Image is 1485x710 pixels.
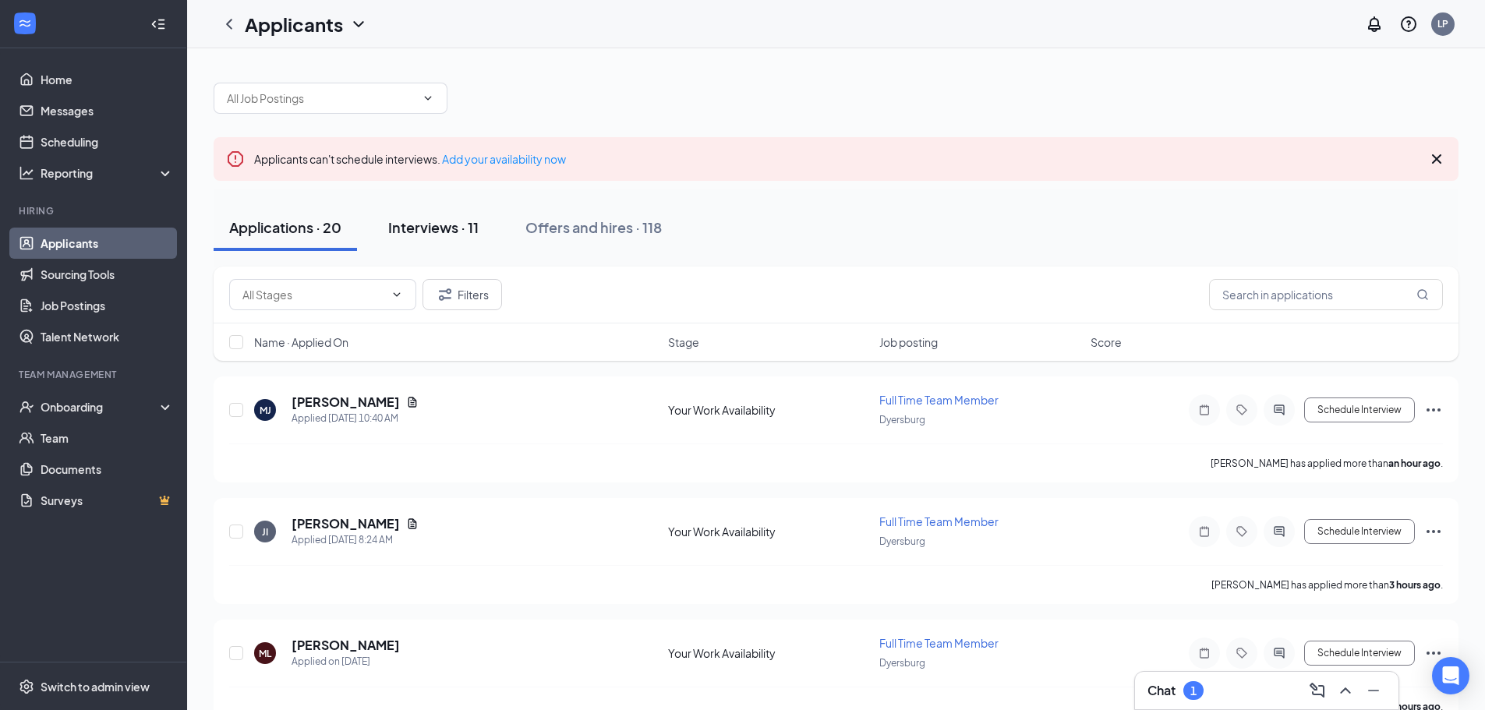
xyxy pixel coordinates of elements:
svg: Tag [1232,404,1251,416]
div: MJ [260,404,271,417]
span: Applicants can't schedule interviews. [254,152,566,166]
svg: ChevronDown [422,92,434,104]
div: LP [1437,17,1448,30]
a: Job Postings [41,290,174,321]
input: Search in applications [1209,279,1443,310]
a: Documents [41,454,174,485]
svg: Tag [1232,647,1251,659]
button: Schedule Interview [1304,641,1415,666]
svg: Note [1195,404,1214,416]
h5: [PERSON_NAME] [292,515,400,532]
svg: ChevronDown [349,15,368,34]
a: Sourcing Tools [41,259,174,290]
svg: Tag [1232,525,1251,538]
svg: Document [406,517,419,530]
h3: Chat [1147,682,1176,699]
input: All Job Postings [227,90,415,107]
span: Score [1091,334,1122,350]
div: Your Work Availability [668,402,870,418]
b: an hour ago [1388,457,1441,469]
div: Interviews · 11 [388,217,479,237]
span: Name · Applied On [254,334,348,350]
svg: Analysis [19,165,34,181]
div: Applications · 20 [229,217,341,237]
div: Reporting [41,165,175,181]
div: JI [262,525,268,539]
svg: ActiveChat [1270,647,1289,659]
svg: Notifications [1365,15,1384,34]
span: Full Time Team Member [879,514,999,528]
a: Add your availability now [442,152,566,166]
svg: Note [1195,647,1214,659]
div: Your Work Availability [668,524,870,539]
svg: ActiveChat [1270,525,1289,538]
svg: Settings [19,679,34,694]
a: Talent Network [41,321,174,352]
div: Applied on [DATE] [292,654,400,669]
svg: Filter [436,285,454,304]
a: Team [41,422,174,454]
svg: ComposeMessage [1308,681,1327,700]
button: Minimize [1361,678,1386,703]
svg: ChevronUp [1336,681,1355,700]
div: Onboarding [41,399,161,415]
b: 3 hours ago [1389,579,1441,591]
svg: ChevronLeft [220,15,239,34]
svg: Error [226,150,245,168]
svg: MagnifyingGlass [1416,288,1429,301]
div: Applied [DATE] 10:40 AM [292,411,419,426]
div: Applied [DATE] 8:24 AM [292,532,419,548]
div: Open Intercom Messenger [1432,657,1469,694]
span: Full Time Team Member [879,636,999,650]
h5: [PERSON_NAME] [292,637,400,654]
h5: [PERSON_NAME] [292,394,400,411]
div: ML [259,647,271,660]
button: ChevronUp [1333,678,1358,703]
span: Full Time Team Member [879,393,999,407]
svg: Ellipses [1424,401,1443,419]
svg: ChevronDown [391,288,403,301]
button: Schedule Interview [1304,397,1415,422]
svg: Ellipses [1424,644,1443,662]
h1: Applicants [245,11,343,37]
svg: ActiveChat [1270,404,1289,416]
div: 1 [1190,684,1197,698]
span: Dyersburg [879,535,925,547]
button: Schedule Interview [1304,519,1415,544]
div: Offers and hires · 118 [525,217,662,237]
a: Home [41,64,174,95]
span: Stage [668,334,699,350]
svg: Minimize [1364,681,1383,700]
div: Switch to admin view [41,679,150,694]
a: SurveysCrown [41,485,174,516]
span: Dyersburg [879,414,925,426]
input: All Stages [242,286,384,303]
svg: WorkstreamLogo [17,16,33,31]
span: Job posting [879,334,938,350]
svg: Ellipses [1424,522,1443,541]
button: ComposeMessage [1305,678,1330,703]
a: Scheduling [41,126,174,157]
p: [PERSON_NAME] has applied more than . [1211,578,1443,592]
a: Messages [41,95,174,126]
div: Team Management [19,368,171,381]
svg: UserCheck [19,399,34,415]
div: Hiring [19,204,171,217]
svg: Document [406,396,419,408]
button: Filter Filters [423,279,502,310]
a: Applicants [41,228,174,259]
svg: Collapse [150,16,166,32]
svg: Cross [1427,150,1446,168]
svg: QuestionInfo [1399,15,1418,34]
svg: Note [1195,525,1214,538]
span: Dyersburg [879,657,925,669]
p: [PERSON_NAME] has applied more than . [1211,457,1443,470]
div: Your Work Availability [668,645,870,661]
